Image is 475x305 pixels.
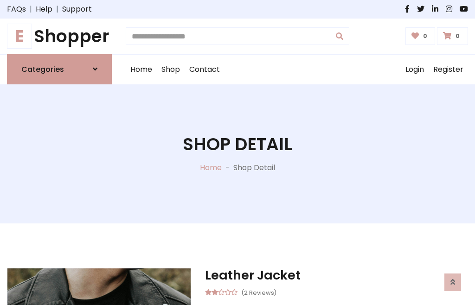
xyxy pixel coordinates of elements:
a: Shop [157,55,185,84]
span: | [52,4,62,15]
a: 0 [405,27,436,45]
a: Register [429,55,468,84]
a: Support [62,4,92,15]
a: Home [200,162,222,173]
span: | [26,4,36,15]
span: 0 [421,32,430,40]
h6: Categories [21,65,64,74]
a: EShopper [7,26,112,47]
a: 0 [437,27,468,45]
a: Categories [7,54,112,84]
h1: Shopper [7,26,112,47]
a: Help [36,4,52,15]
a: FAQs [7,4,26,15]
small: (2 Reviews) [241,286,276,298]
h1: Shop Detail [183,134,292,155]
p: - [222,162,233,173]
a: Login [401,55,429,84]
p: Shop Detail [233,162,275,173]
a: Home [126,55,157,84]
span: E [7,24,32,49]
a: Contact [185,55,225,84]
h3: Leather Jacket [205,268,468,283]
span: 0 [453,32,462,40]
